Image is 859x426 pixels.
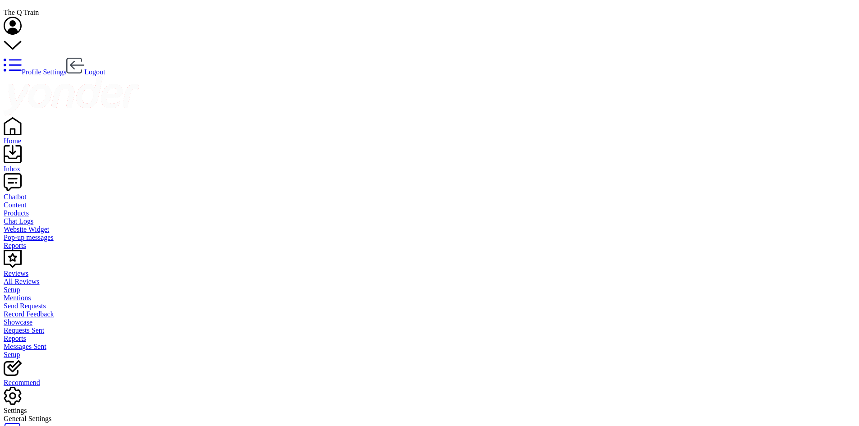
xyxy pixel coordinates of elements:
img: yonder-white-logo.png [4,76,139,115]
div: Recommend [4,379,855,387]
a: Pop-up messages [4,234,855,242]
a: Inbox [4,157,855,173]
div: Chatbot [4,193,855,201]
div: Inbox [4,165,855,173]
a: Setup [4,286,855,294]
a: Chatbot [4,185,855,201]
a: All Reviews [4,278,855,286]
a: Record Feedback [4,310,855,318]
a: Requests Sent [4,326,855,334]
a: Send Requests [4,302,855,310]
span: General Settings [4,415,51,422]
a: Recommend [4,371,855,387]
a: Setup [4,351,855,359]
a: Reviews [4,261,855,278]
div: The Q Train [4,9,855,17]
a: Chat Logs [4,217,855,225]
a: Mentions [4,294,855,302]
a: Home [4,129,855,145]
a: Logout [66,68,105,76]
a: Reports [4,242,855,250]
a: Profile Settings [4,68,66,76]
a: Messages Sent [4,343,855,351]
div: Settings [4,407,855,415]
a: Products [4,209,855,217]
a: Content [4,201,855,209]
div: Reviews [4,270,855,278]
a: Website Widget [4,225,855,234]
div: Home [4,137,855,145]
a: Reports [4,334,855,343]
a: Showcase [4,318,855,326]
